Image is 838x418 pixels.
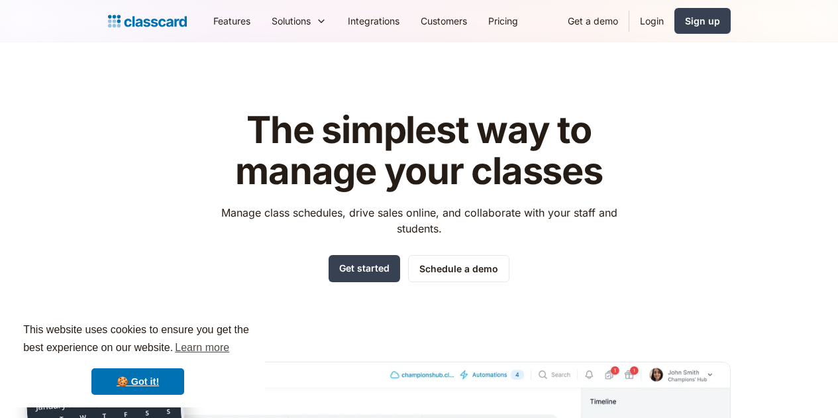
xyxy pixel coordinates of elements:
[209,205,629,236] p: Manage class schedules, drive sales online, and collaborate with your staff and students.
[337,6,410,36] a: Integrations
[23,322,252,358] span: This website uses cookies to ensure you get the best experience on our website.
[685,14,720,28] div: Sign up
[478,6,529,36] a: Pricing
[272,14,311,28] div: Solutions
[408,255,509,282] a: Schedule a demo
[173,338,231,358] a: learn more about cookies
[557,6,629,36] a: Get a demo
[629,6,674,36] a: Login
[108,12,187,30] a: home
[203,6,261,36] a: Features
[674,8,731,34] a: Sign up
[329,255,400,282] a: Get started
[410,6,478,36] a: Customers
[11,309,265,407] div: cookieconsent
[91,368,184,395] a: dismiss cookie message
[209,110,629,191] h1: The simplest way to manage your classes
[261,6,337,36] div: Solutions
